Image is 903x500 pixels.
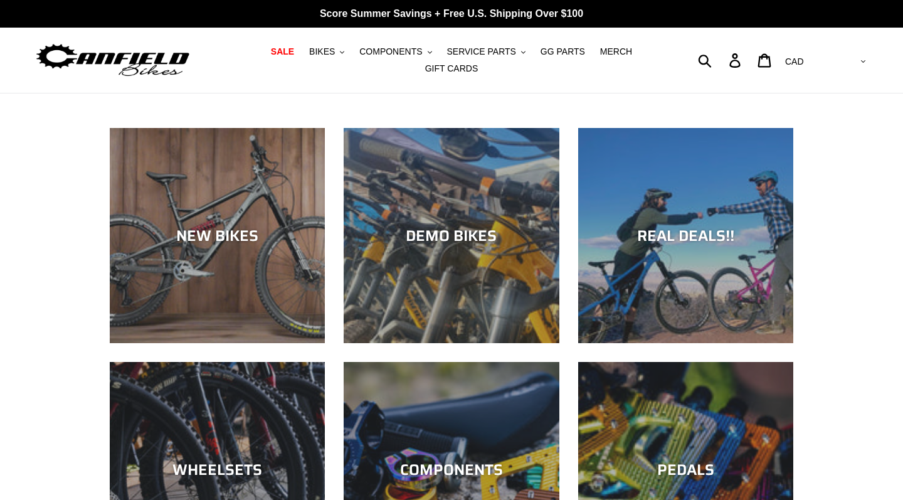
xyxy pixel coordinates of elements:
[578,461,793,479] div: PEDALS
[344,461,559,479] div: COMPONENTS
[353,43,438,60] button: COMPONENTS
[419,60,485,77] a: GIFT CARDS
[359,46,422,57] span: COMPONENTS
[303,43,351,60] button: BIKES
[578,128,793,343] a: REAL DEALS!!
[446,46,515,57] span: SERVICE PARTS
[425,63,478,74] span: GIFT CARDS
[600,46,632,57] span: MERCH
[344,226,559,245] div: DEMO BIKES
[705,46,737,74] input: Search
[110,128,325,343] a: NEW BIKES
[541,46,585,57] span: GG PARTS
[34,41,191,80] img: Canfield Bikes
[265,43,300,60] a: SALE
[578,226,793,245] div: REAL DEALS!!
[594,43,638,60] a: MERCH
[110,226,325,245] div: NEW BIKES
[309,46,335,57] span: BIKES
[534,43,591,60] a: GG PARTS
[271,46,294,57] span: SALE
[344,128,559,343] a: DEMO BIKES
[110,461,325,479] div: WHEELSETS
[440,43,531,60] button: SERVICE PARTS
